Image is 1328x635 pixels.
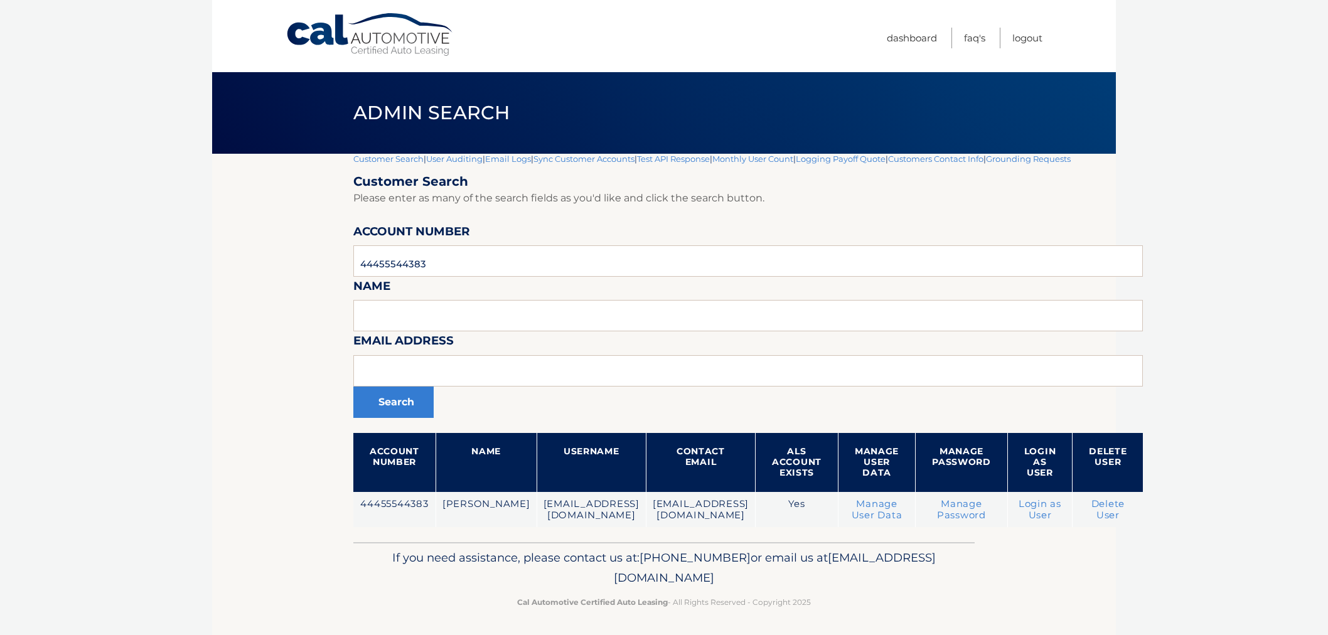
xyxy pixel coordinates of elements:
[986,154,1071,164] a: Grounding Requests
[1073,433,1143,492] th: Delete User
[353,433,436,492] th: Account Number
[1019,498,1061,521] a: Login as User
[712,154,793,164] a: Monthly User Count
[756,492,838,528] td: Yes
[888,154,983,164] a: Customers Contact Info
[887,28,937,48] a: Dashboard
[640,550,751,565] span: [PHONE_NUMBER]
[537,433,646,492] th: Username
[426,154,483,164] a: User Auditing
[537,492,646,528] td: [EMAIL_ADDRESS][DOMAIN_NAME]
[646,433,755,492] th: Contact Email
[353,492,436,528] td: 44455544383
[838,433,915,492] th: Manage User Data
[916,433,1008,492] th: Manage Password
[964,28,985,48] a: FAQ's
[353,331,454,355] label: Email Address
[1012,28,1042,48] a: Logout
[353,189,1143,207] p: Please enter as many of the search fields as you'd like and click the search button.
[517,597,668,607] strong: Cal Automotive Certified Auto Leasing
[646,492,755,528] td: [EMAIL_ADDRESS][DOMAIN_NAME]
[852,498,902,521] a: Manage User Data
[614,550,936,585] span: [EMAIL_ADDRESS][DOMAIN_NAME]
[1007,433,1073,492] th: Login as User
[937,498,986,521] a: Manage Password
[353,277,390,300] label: Name
[353,101,510,124] span: Admin Search
[485,154,531,164] a: Email Logs
[353,174,1143,189] h2: Customer Search
[533,154,635,164] a: Sync Customer Accounts
[353,154,1143,542] div: | | | | | | | |
[353,154,424,164] a: Customer Search
[436,492,537,528] td: [PERSON_NAME]
[353,387,434,418] button: Search
[361,548,967,588] p: If you need assistance, please contact us at: or email us at
[286,13,455,57] a: Cal Automotive
[756,433,838,492] th: ALS Account Exists
[436,433,537,492] th: Name
[637,154,710,164] a: Test API Response
[796,154,886,164] a: Logging Payoff Quote
[353,222,470,245] label: Account Number
[361,595,967,609] p: - All Rights Reserved - Copyright 2025
[1091,498,1125,521] a: Delete User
